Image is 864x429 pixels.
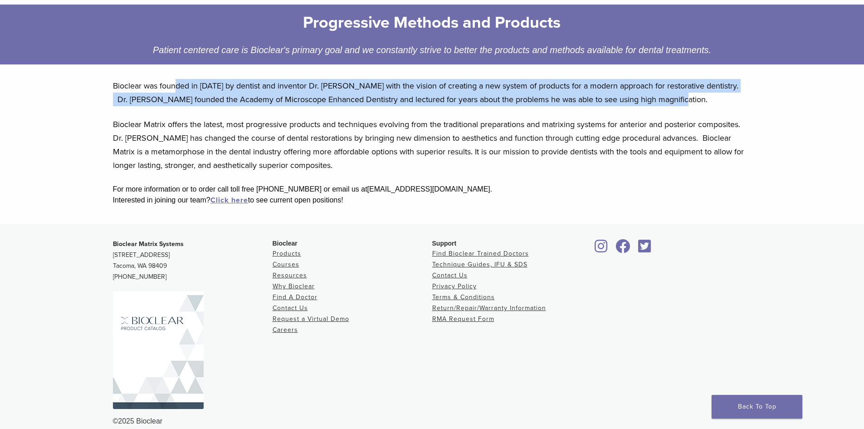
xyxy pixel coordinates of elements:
[432,250,529,257] a: Find Bioclear Trained Doctors
[113,240,184,248] strong: Bioclear Matrix Systems
[432,315,494,323] a: RMA Request Form
[613,245,634,254] a: Bioclear
[273,240,298,247] span: Bioclear
[210,196,248,205] a: Click here
[432,271,468,279] a: Contact Us
[592,245,611,254] a: Bioclear
[273,293,317,301] a: Find A Doctor
[273,250,301,257] a: Products
[144,43,720,57] div: Patient centered care is Bioclear's primary goal and we constantly strive to better the products ...
[432,282,477,290] a: Privacy Policy
[635,245,654,254] a: Bioclear
[432,304,546,312] a: Return/Repair/Warranty Information
[113,118,752,172] p: Bioclear Matrix offers the latest, most progressive products and techniques evolving from the tra...
[113,184,752,195] div: For more information or to order call toll free [PHONE_NUMBER] or email us at [EMAIL_ADDRESS][DOM...
[113,291,204,409] img: Bioclear
[273,326,298,334] a: Careers
[273,271,307,279] a: Resources
[113,239,273,282] p: [STREET_ADDRESS] Tacoma, WA 98409 [PHONE_NUMBER]
[432,240,457,247] span: Support
[113,79,752,106] p: Bioclear was founded in [DATE] by dentist and inventor Dr. [PERSON_NAME] with the vision of creat...
[432,293,495,301] a: Terms & Conditions
[712,395,802,419] a: Back To Top
[273,282,315,290] a: Why Bioclear
[151,12,713,34] h2: Progressive Methods and Products
[113,416,752,427] div: ©2025 Bioclear
[273,261,299,268] a: Courses
[273,304,308,312] a: Contact Us
[432,261,527,268] a: Technique Guides, IFU & SDS
[273,315,349,323] a: Request a Virtual Demo
[113,195,752,206] div: Interested in joining our team? to see current open positions!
